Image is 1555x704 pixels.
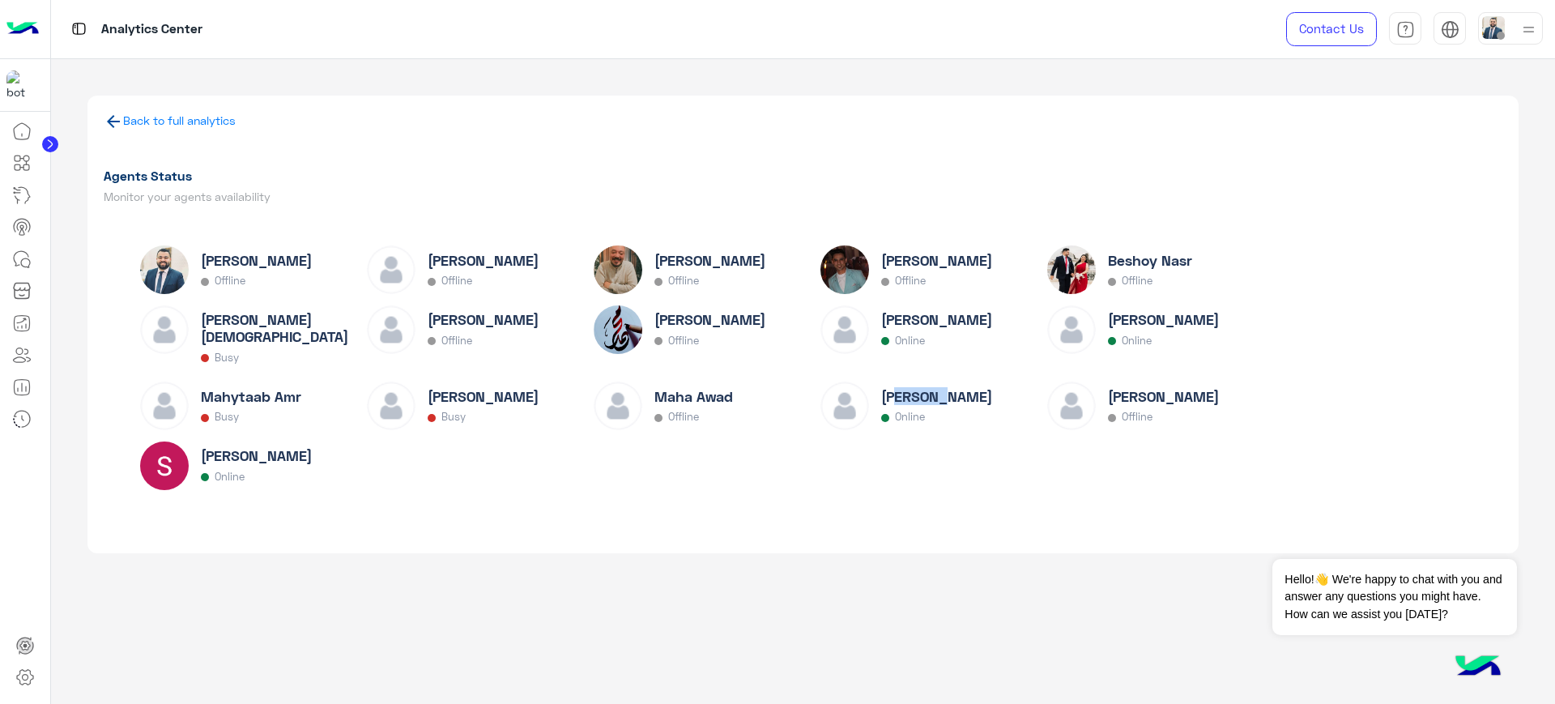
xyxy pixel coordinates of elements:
[201,388,301,405] h6: Mahytaab Amr
[881,311,992,328] h6: [PERSON_NAME]
[668,411,699,423] p: Offline
[881,252,992,269] h6: [PERSON_NAME]
[104,190,797,203] h5: Monitor your agents availability
[215,471,245,483] p: Online
[1482,16,1505,39] img: userImage
[428,311,539,328] h6: [PERSON_NAME]
[654,388,733,405] h6: Maha Awad
[1272,559,1516,635] span: Hello!👋 We're happy to chat with you and answer any questions you might have. How can we assist y...
[1122,275,1152,287] p: Offline
[101,19,202,41] p: Analytics Center
[215,275,245,287] p: Offline
[1396,20,1415,39] img: tab
[1286,12,1377,46] a: Contact Us
[441,275,472,287] p: Offline
[69,19,89,39] img: tab
[1519,19,1539,40] img: profile
[201,311,361,345] h6: [PERSON_NAME][DEMOGRAPHIC_DATA]
[6,12,39,46] img: Logo
[1450,639,1506,696] img: hulul-logo.png
[201,252,312,269] h6: [PERSON_NAME]
[123,113,236,127] a: Back to full analytics
[104,168,797,184] h1: Agents Status
[895,335,925,347] p: Online
[441,335,472,347] p: Offline
[1441,20,1459,39] img: tab
[201,447,312,464] h6: [PERSON_NAME]
[441,411,466,423] p: Busy
[428,252,539,269] h6: [PERSON_NAME]
[1108,311,1219,328] h6: [PERSON_NAME]
[881,388,992,405] h6: [PERSON_NAME]
[1108,252,1192,269] h6: Beshoy Nasr
[668,275,699,287] p: Offline
[1122,335,1152,347] p: Online
[1389,12,1421,46] a: tab
[6,70,36,100] img: 1403182699927242
[215,411,239,423] p: Busy
[654,252,765,269] h6: [PERSON_NAME]
[895,411,925,423] p: Online
[1122,411,1152,423] p: Offline
[668,335,699,347] p: Offline
[654,311,765,328] h6: [PERSON_NAME]
[895,275,926,287] p: Offline
[428,388,539,405] h6: [PERSON_NAME]
[1108,388,1219,405] h6: [PERSON_NAME]
[215,352,239,364] p: Busy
